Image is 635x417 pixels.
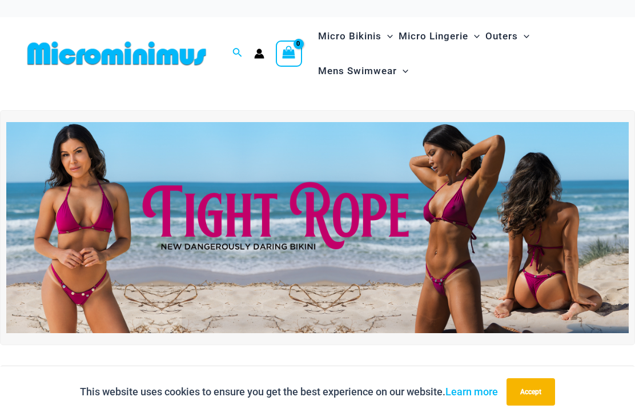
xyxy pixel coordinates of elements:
[318,56,397,86] span: Mens Swimwear
[254,48,264,59] a: Account icon link
[315,54,411,88] a: Mens SwimwearMenu ToggleMenu Toggle
[381,22,393,51] span: Menu Toggle
[23,41,211,66] img: MM SHOP LOGO FLAT
[318,22,381,51] span: Micro Bikinis
[468,22,480,51] span: Menu Toggle
[276,41,302,67] a: View Shopping Cart, empty
[315,19,396,54] a: Micro BikinisMenu ToggleMenu Toggle
[445,386,498,398] a: Learn more
[80,383,498,400] p: This website uses cookies to ensure you get the best experience on our website.
[483,19,532,54] a: OutersMenu ToggleMenu Toggle
[397,56,408,86] span: Menu Toggle
[399,22,468,51] span: Micro Lingerie
[232,46,243,60] a: Search icon link
[518,22,529,51] span: Menu Toggle
[6,122,629,333] img: Tight Rope Pink Bikini
[507,378,555,406] button: Accept
[314,17,612,90] nav: Site Navigation
[396,19,483,54] a: Micro LingerieMenu ToggleMenu Toggle
[485,22,518,51] span: Outers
